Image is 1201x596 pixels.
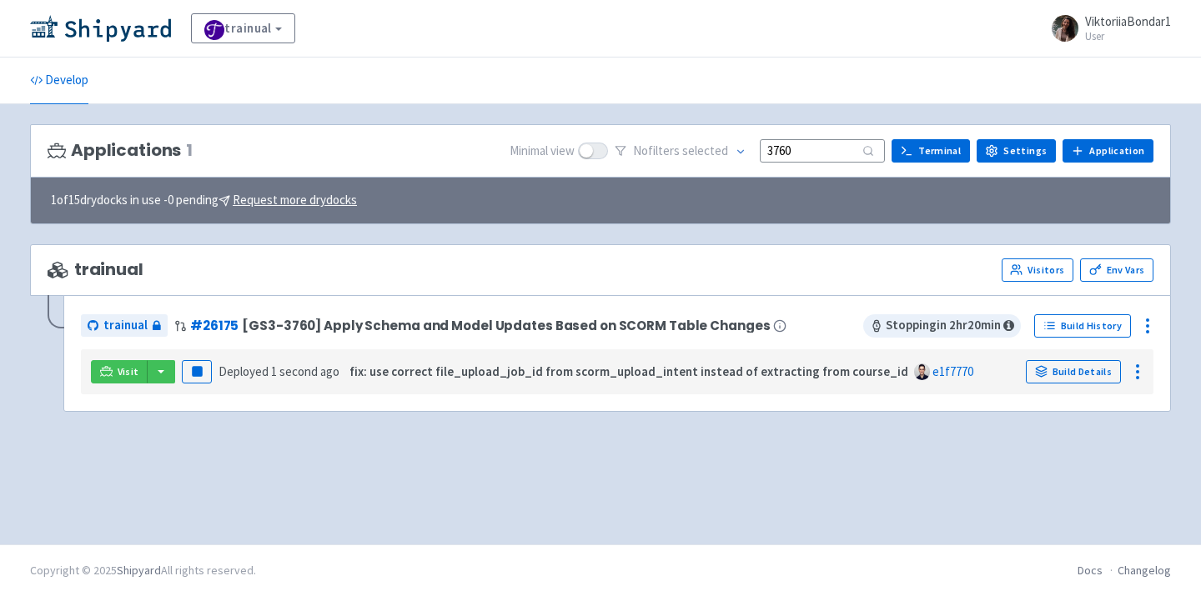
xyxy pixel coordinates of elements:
[242,318,770,333] span: [GS3-3760] Apply Schema and Model Updates Based on SCORM Table Changes
[863,314,1021,338] span: Stopping in 2 hr 20 min
[182,360,212,383] button: Pause
[1080,258,1153,282] a: Env Vars
[186,141,193,160] span: 1
[81,314,168,337] a: trainual
[271,363,339,379] time: 1 second ago
[1085,13,1171,29] span: ViktoriiaBondar1
[1002,258,1073,282] a: Visitors
[760,139,885,162] input: Search...
[30,562,256,579] div: Copyright © 2025 All rights reserved.
[977,139,1056,163] a: Settings
[48,260,143,279] span: trainual
[1078,563,1103,578] a: Docs
[1034,314,1131,338] a: Build History
[932,363,973,379] a: e1f7770
[118,365,139,378] span: Visit
[682,143,728,158] span: selected
[48,141,193,160] h3: Applications
[219,363,339,379] span: Deployed
[103,316,148,335] span: trainual
[1042,15,1171,42] a: ViktoriiaBondar1 User
[1118,563,1171,578] a: Changelog
[233,192,357,208] u: Request more drydocks
[349,363,908,379] strong: fix: use correct file_upload_job_id from scorm_upload_intent instead of extracting from course_id
[51,191,357,210] span: 1 of 15 drydocks in use - 0 pending
[190,317,239,334] a: #26175
[1063,139,1153,163] a: Application
[633,142,728,161] span: No filter s
[510,142,575,161] span: Minimal view
[1026,360,1121,383] a: Build Details
[191,13,295,43] a: trainual
[117,563,161,578] a: Shipyard
[91,360,148,383] a: Visit
[30,58,88,104] a: Develop
[1085,31,1171,42] small: User
[30,15,171,42] img: Shipyard logo
[892,139,970,163] a: Terminal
